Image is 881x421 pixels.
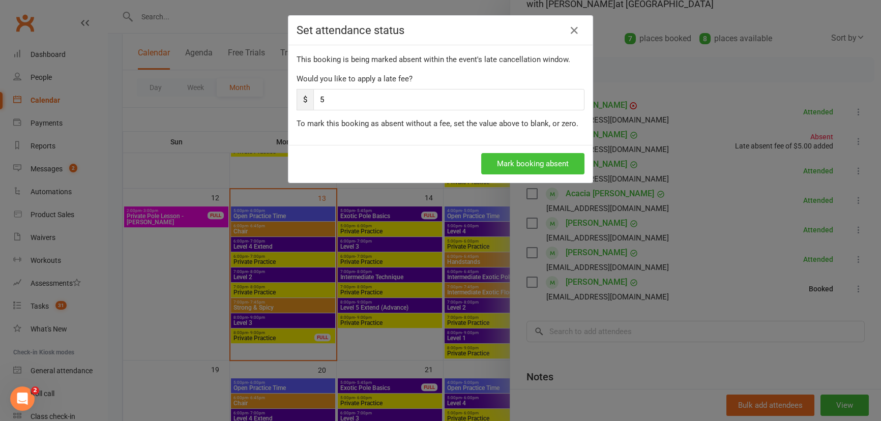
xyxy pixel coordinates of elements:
[10,386,35,411] iframe: Intercom live chat
[297,89,313,110] span: $
[297,53,584,66] div: This booking is being marked absent within the event's late cancellation window.
[297,117,584,130] div: To mark this booking as absent without a fee, set the value above to blank, or zero.
[481,153,584,174] button: Mark booking absent
[566,22,582,39] a: Close
[297,73,584,85] div: Would you like to apply a late fee?
[31,386,39,395] span: 2
[297,24,584,37] h4: Set attendance status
